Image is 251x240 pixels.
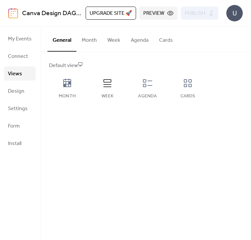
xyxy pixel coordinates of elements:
[47,27,76,52] button: General
[8,34,32,44] span: My Events
[76,27,102,51] button: Month
[176,94,199,99] div: Cards
[4,66,36,81] a: Views
[4,32,36,46] a: My Events
[8,121,20,131] span: Form
[8,51,28,61] span: Connect
[4,119,36,133] a: Form
[4,136,36,150] a: Install
[8,104,28,114] span: Settings
[8,69,22,79] span: Views
[56,94,79,99] div: Month
[90,10,132,17] span: Upgrade site 🚀
[22,7,104,20] a: Canva Design DAG0ypowElY
[4,84,36,98] a: Design
[125,27,154,51] button: Agenda
[96,94,119,99] div: Week
[136,94,159,99] div: Agenda
[102,27,125,51] button: Week
[8,86,24,96] span: Design
[143,10,164,17] span: Preview
[8,138,21,149] span: Install
[49,62,241,70] div: Default view
[86,7,136,20] button: Upgrade site 🚀
[4,49,36,63] a: Connect
[154,27,178,51] button: Cards
[8,8,18,18] img: logo
[226,5,243,21] div: U
[139,7,178,20] button: Preview
[4,101,36,115] a: Settings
